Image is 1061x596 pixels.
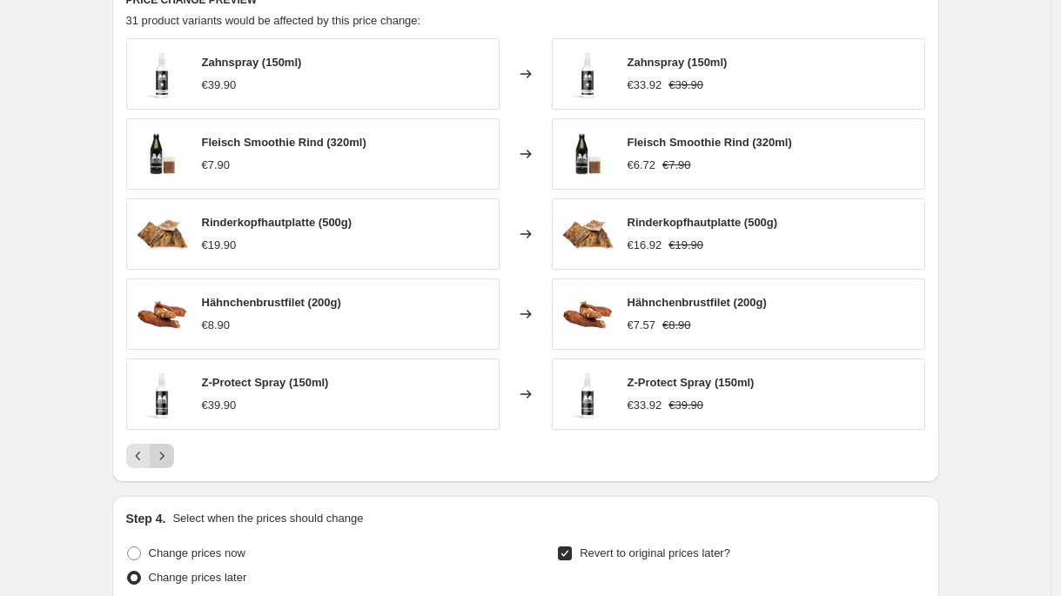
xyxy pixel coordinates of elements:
[149,546,245,559] span: Change prices now
[628,136,792,149] span: Fleisch Smoothie Rind (320ml)
[628,317,656,334] div: €7.57
[628,56,728,69] span: Zahnspray (150ml)
[561,48,614,100] img: bull_bully-dentalspray_80x.jpg
[126,444,174,468] nav: Pagination
[662,317,691,334] strike: €8.90
[202,56,302,69] span: Zahnspray (150ml)
[126,444,151,468] button: Previous
[668,397,703,414] strike: €39.90
[628,77,662,94] div: €33.92
[628,157,656,174] div: €6.72
[136,288,188,340] img: 9929_Product_80x.jpg
[202,317,231,334] div: €8.90
[561,288,614,340] img: 9929_Product_80x.jpg
[126,14,421,27] span: 31 product variants would be affected by this price change:
[202,157,231,174] div: €7.90
[202,397,237,414] div: €39.90
[628,216,778,229] span: Rinderkopfhautplatte (500g)
[136,128,188,180] img: fleischsmoothie_bb_2_80x.jpg
[662,157,691,174] strike: €7.90
[149,571,247,584] span: Change prices later
[202,136,366,149] span: Fleisch Smoothie Rind (320ml)
[668,237,703,254] strike: €19.90
[136,48,188,100] img: bull_bully-dentalspray_80x.jpg
[668,77,703,94] strike: €39.90
[561,208,614,260] img: 9947_Product_80x.jpg
[136,208,188,260] img: 9947_Product_80x.jpg
[561,368,614,420] img: z-protect-spray_8e51d6a7-6738-4357-923e-fb15ffa309b8_80x.jpg
[150,444,174,468] button: Next
[202,77,237,94] div: €39.90
[202,237,237,254] div: €19.90
[628,397,662,414] div: €33.92
[126,510,166,527] h2: Step 4.
[628,376,755,389] span: Z-Protect Spray (150ml)
[202,216,353,229] span: Rinderkopfhautplatte (500g)
[580,546,730,559] span: Revert to original prices later?
[172,510,363,527] p: Select when the prices should change
[628,296,767,309] span: Hähnchenbrustfilet (200g)
[136,368,188,420] img: z-protect-spray_8e51d6a7-6738-4357-923e-fb15ffa309b8_80x.jpg
[202,296,341,309] span: Hähnchenbrustfilet (200g)
[202,376,329,389] span: Z-Protect Spray (150ml)
[628,237,662,254] div: €16.92
[561,128,614,180] img: fleischsmoothie_bb_2_80x.jpg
